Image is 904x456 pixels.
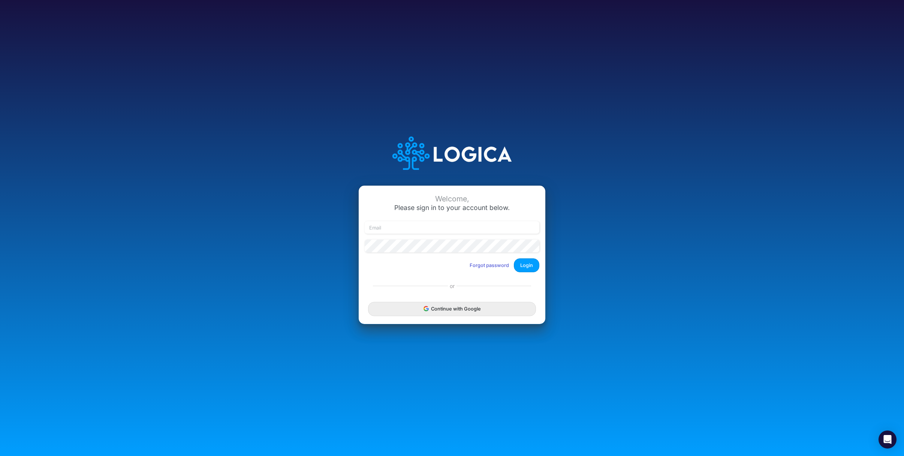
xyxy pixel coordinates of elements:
input: Email [365,221,539,234]
div: Welcome, [365,195,539,203]
button: Forgot password [465,259,514,271]
span: Please sign in to your account below. [394,204,510,211]
button: Login [514,258,539,272]
div: Open Intercom Messenger [879,430,897,448]
button: Continue with Google [368,302,536,316]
